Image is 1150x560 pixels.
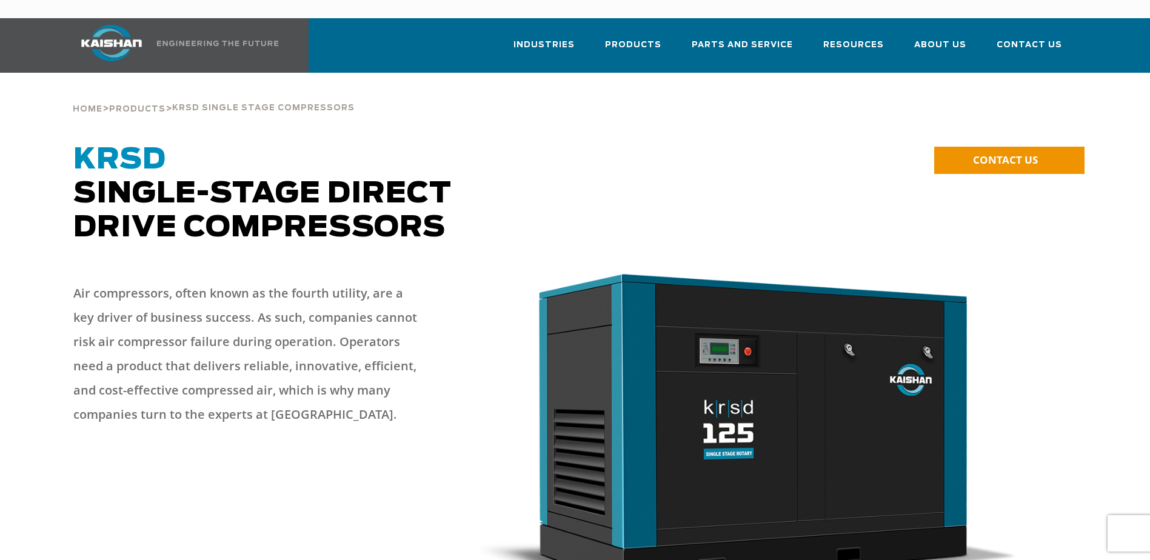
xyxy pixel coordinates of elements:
[73,145,452,242] span: Single-Stage Direct Drive Compressors
[73,145,166,175] span: KRSD
[973,153,1038,167] span: CONTACT US
[109,105,165,113] span: Products
[73,73,355,119] div: > >
[823,29,884,70] a: Resources
[513,29,575,70] a: Industries
[934,147,1085,174] a: CONTACT US
[73,103,102,114] a: Home
[605,38,661,52] span: Products
[513,38,575,52] span: Industries
[109,103,165,114] a: Products
[66,25,157,61] img: kaishan logo
[823,38,884,52] span: Resources
[66,18,281,73] a: Kaishan USA
[172,104,355,112] span: krsd single stage compressors
[692,29,793,70] a: Parts and Service
[73,281,425,427] p: Air compressors, often known as the fourth utility, are a key driver of business success. As such...
[914,29,966,70] a: About Us
[997,29,1062,70] a: Contact Us
[914,38,966,52] span: About Us
[157,41,278,46] img: Engineering the future
[997,38,1062,52] span: Contact Us
[73,105,102,113] span: Home
[692,38,793,52] span: Parts and Service
[605,29,661,70] a: Products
